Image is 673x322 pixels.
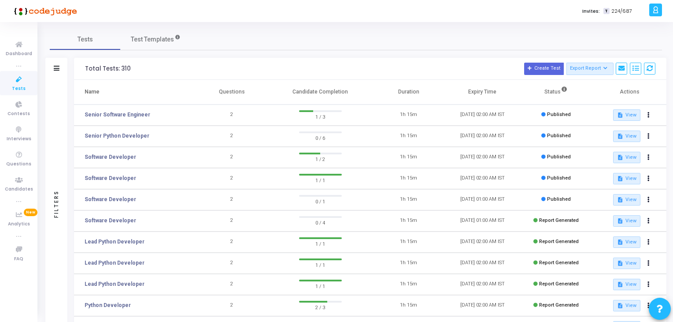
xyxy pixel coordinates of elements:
span: New [24,209,37,216]
td: [DATE] 01:00 AM IST [446,210,519,232]
mat-icon: description [617,281,623,288]
td: [DATE] 02:00 AM IST [446,105,519,126]
td: 2 [195,105,269,126]
button: View [613,109,640,121]
span: Tests [78,35,93,44]
td: [DATE] 02:00 AM IST [446,253,519,274]
td: [DATE] 01:00 AM IST [446,189,519,210]
mat-icon: description [617,218,623,224]
span: Interviews [7,135,31,143]
span: Candidates [5,186,33,193]
span: Report Generated [539,281,579,287]
span: 224/687 [611,7,632,15]
span: T [603,8,609,15]
td: 1h 15m [372,126,445,147]
mat-icon: description [617,112,623,118]
a: Software Developer [85,174,136,182]
button: View [613,300,640,311]
span: Report Generated [539,260,579,266]
td: 2 [195,168,269,189]
td: [DATE] 02:00 AM IST [446,126,519,147]
span: 1 / 1 [299,239,342,248]
a: Software Developer [85,153,136,161]
span: Published [547,112,571,117]
td: 1h 15m [372,168,445,189]
span: Published [547,196,571,202]
span: 1 / 2 [299,154,342,163]
td: 1h 15m [372,232,445,253]
a: Lead Python Developer [85,280,144,288]
mat-icon: description [617,303,623,309]
span: Report Generated [539,302,579,308]
td: [DATE] 02:00 AM IST [446,274,519,295]
span: 1 / 1 [299,176,342,184]
button: Export Report [566,63,614,75]
span: Test Templates [131,35,174,44]
td: 2 [195,189,269,210]
span: 2 / 3 [299,303,342,311]
a: Lead Python Developer [85,259,144,267]
span: 1 / 1 [299,260,342,269]
td: 1h 15m [372,189,445,210]
td: 1h 15m [372,295,445,316]
button: View [613,194,640,206]
span: FAQ [14,255,23,263]
button: View [613,258,640,269]
td: 1h 15m [372,105,445,126]
mat-icon: description [617,260,623,266]
label: Invites: [582,7,600,15]
span: Analytics [8,221,30,228]
button: View [613,131,640,142]
td: 2 [195,253,269,274]
th: Name [74,80,195,105]
span: 0 / 6 [299,133,342,142]
td: 2 [195,274,269,295]
td: 2 [195,210,269,232]
span: 1 / 3 [299,112,342,121]
span: Dashboard [6,50,32,58]
a: Software Developer [85,217,136,225]
span: Published [547,154,571,160]
a: Python Developer [85,301,131,309]
th: Expiry Time [446,80,519,105]
span: Published [547,133,571,139]
mat-icon: description [617,176,623,182]
span: Report Generated [539,217,579,223]
button: View [613,215,640,227]
td: 2 [195,295,269,316]
span: Contests [7,110,30,118]
span: 0 / 1 [299,197,342,206]
a: Lead Python Developer [85,238,144,246]
td: 1h 15m [372,147,445,168]
img: logo [11,2,77,20]
td: 2 [195,232,269,253]
button: Create Test [524,63,564,75]
td: 1h 15m [372,274,445,295]
th: Duration [372,80,445,105]
td: [DATE] 02:00 AM IST [446,232,519,253]
span: 1 / 1 [299,281,342,290]
th: Questions [195,80,269,105]
mat-icon: description [617,133,623,139]
button: View [613,173,640,184]
span: Published [547,175,571,181]
a: Software Developer [85,195,136,203]
button: View [613,152,640,163]
td: 1h 15m [372,253,445,274]
a: Senior Python Developer [85,132,149,140]
td: 2 [195,126,269,147]
th: Candidate Completion [269,80,372,105]
td: [DATE] 02:00 AM IST [446,295,519,316]
button: View [613,279,640,290]
mat-icon: description [617,239,623,245]
span: Report Generated [539,239,579,244]
a: Senior Software Engineer [85,111,150,119]
td: 1h 15m [372,210,445,232]
td: 2 [195,147,269,168]
th: Status [519,80,593,105]
div: Filters [52,155,60,252]
button: View [613,236,640,248]
span: 0 / 4 [299,218,342,227]
span: Questions [6,161,31,168]
div: Total Tests: 310 [85,65,131,72]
